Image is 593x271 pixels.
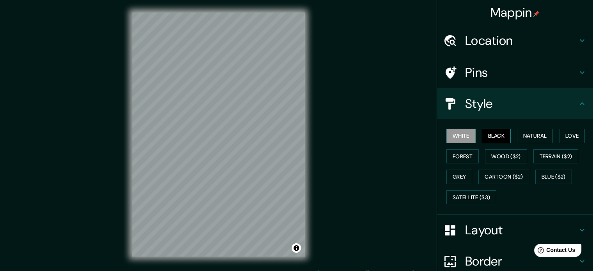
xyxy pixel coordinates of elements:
[465,33,577,48] h4: Location
[465,96,577,112] h4: Style
[446,170,472,184] button: Grey
[437,214,593,246] div: Layout
[132,12,305,257] canvas: Map
[485,149,527,164] button: Wood ($2)
[465,253,577,269] h4: Border
[517,129,553,143] button: Natural
[446,190,496,205] button: Satellite ($3)
[559,129,585,143] button: Love
[524,241,584,262] iframe: Help widget launcher
[533,11,540,17] img: pin-icon.png
[437,57,593,88] div: Pins
[446,149,479,164] button: Forest
[478,170,529,184] button: Cartoon ($2)
[465,222,577,238] h4: Layout
[533,149,579,164] button: Terrain ($2)
[292,243,301,253] button: Toggle attribution
[465,65,577,80] h4: Pins
[535,170,572,184] button: Blue ($2)
[482,129,511,143] button: Black
[490,5,540,20] h4: Mappin
[446,129,476,143] button: White
[437,88,593,119] div: Style
[437,25,593,56] div: Location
